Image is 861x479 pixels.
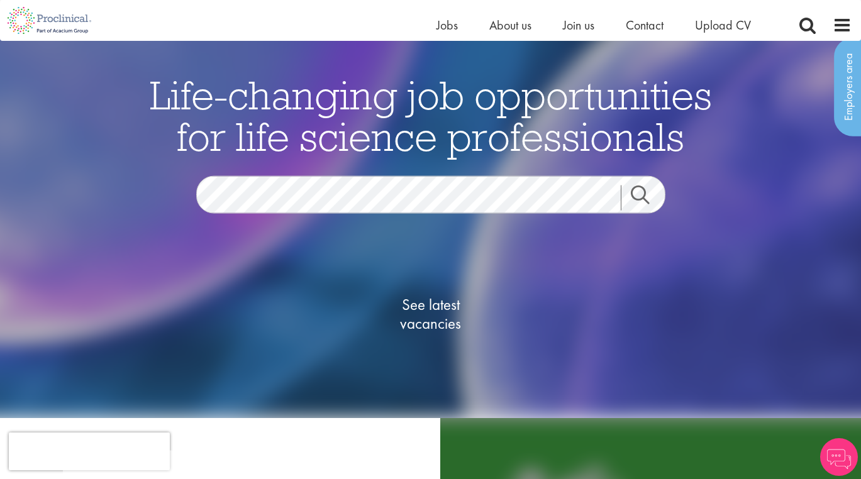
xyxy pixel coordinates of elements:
iframe: reCAPTCHA [9,432,170,470]
span: See latest vacancies [368,295,494,333]
a: See latestvacancies [368,245,494,383]
a: Contact [626,17,664,33]
a: Job search submit button [621,185,675,211]
a: About us [489,17,531,33]
span: Life-changing job opportunities for life science professionals [150,70,712,162]
a: Upload CV [695,17,751,33]
a: Join us [563,17,594,33]
img: Chatbot [820,438,858,476]
a: Jobs [436,17,458,33]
